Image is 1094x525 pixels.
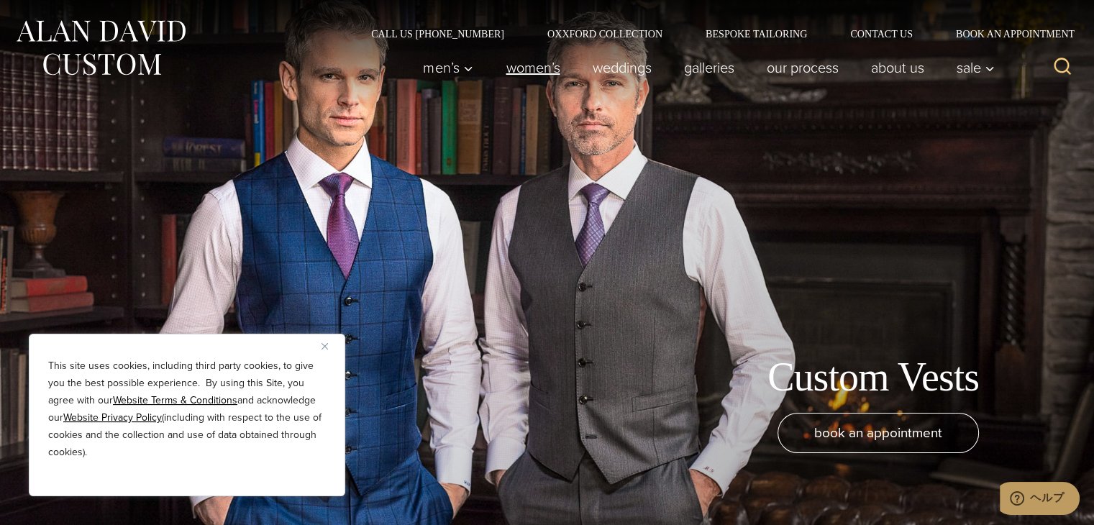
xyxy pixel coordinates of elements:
[767,353,979,401] h1: Custom Vests
[667,53,750,82] a: Galleries
[63,410,162,425] a: Website Privacy Policy
[113,393,237,408] a: Website Terms & Conditions
[14,16,187,80] img: Alan David Custom
[934,29,1080,39] a: Book an Appointment
[48,357,326,461] p: This site uses cookies, including third party cookies, to give you the best possible experience. ...
[684,29,829,39] a: Bespoke Tailoring
[940,53,1003,82] button: Sale sub menu toggle
[778,413,979,453] a: book an appointment
[576,53,667,82] a: weddings
[1045,50,1080,85] button: View Search Form
[1000,482,1080,518] iframe: ウィジェットを開いて担当者とチャットできます
[322,343,328,350] img: Close
[490,53,576,82] a: Women’s
[350,29,526,39] a: Call Us [PHONE_NUMBER]
[854,53,940,82] a: About Us
[407,53,1003,82] nav: Primary Navigation
[829,29,934,39] a: Contact Us
[350,29,1080,39] nav: Secondary Navigation
[814,422,942,443] span: book an appointment
[750,53,854,82] a: Our Process
[322,337,339,355] button: Close
[526,29,684,39] a: Oxxford Collection
[407,53,490,82] button: Men’s sub menu toggle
